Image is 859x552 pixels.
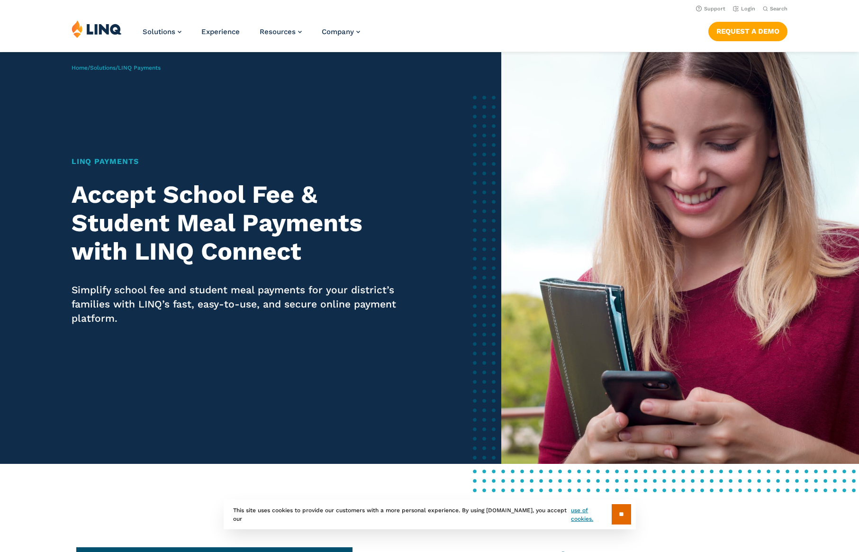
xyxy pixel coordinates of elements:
[696,6,725,12] a: Support
[260,27,302,36] a: Resources
[72,20,122,38] img: LINQ | K‑12 Software
[763,5,787,12] button: Open Search Bar
[143,27,175,36] span: Solutions
[322,27,360,36] a: Company
[72,64,161,71] span: / /
[72,283,410,326] p: Simplify school fee and student meal payments for your district’s families with LINQ’s fast, easy...
[201,27,240,36] a: Experience
[90,64,116,71] a: Solutions
[72,64,88,71] a: Home
[501,52,859,464] img: LINQ Payments
[143,20,360,51] nav: Primary Navigation
[224,499,636,529] div: This site uses cookies to provide our customers with a more personal experience. By using [DOMAIN...
[733,6,755,12] a: Login
[72,181,410,265] h2: Accept School Fee & Student Meal Payments with LINQ Connect
[260,27,296,36] span: Resources
[708,20,787,41] nav: Button Navigation
[118,64,161,71] span: LINQ Payments
[571,506,611,523] a: use of cookies.
[143,27,181,36] a: Solutions
[770,6,787,12] span: Search
[708,22,787,41] a: Request a Demo
[322,27,354,36] span: Company
[72,156,410,167] h1: LINQ Payments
